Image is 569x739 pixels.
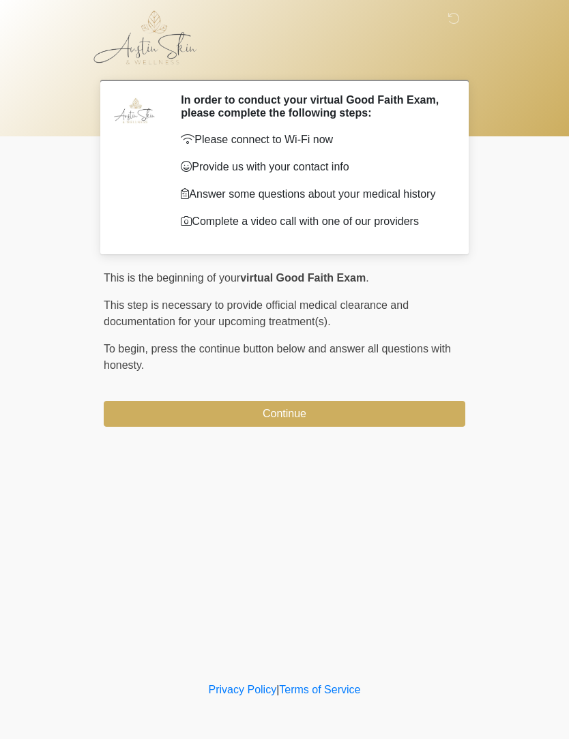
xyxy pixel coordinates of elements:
[209,684,277,695] a: Privacy Policy
[181,159,445,175] p: Provide us with your contact info
[104,401,465,427] button: Continue
[104,343,451,371] span: press the continue button below and answer all questions with honesty.
[181,132,445,148] p: Please connect to Wi-Fi now
[104,343,151,355] span: To begin,
[181,93,445,119] h2: In order to conduct your virtual Good Faith Exam, please complete the following steps:
[104,272,240,284] span: This is the beginning of your
[276,684,279,695] a: |
[181,213,445,230] p: Complete a video call with one of our providers
[104,299,409,327] span: This step is necessary to provide official medical clearance and documentation for your upcoming ...
[279,684,360,695] a: Terms of Service
[240,272,366,284] strong: virtual Good Faith Exam
[114,93,155,134] img: Agent Avatar
[366,272,368,284] span: .
[181,186,445,202] p: Answer some questions about your medical history
[90,10,211,65] img: Austin Skin & Wellness Logo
